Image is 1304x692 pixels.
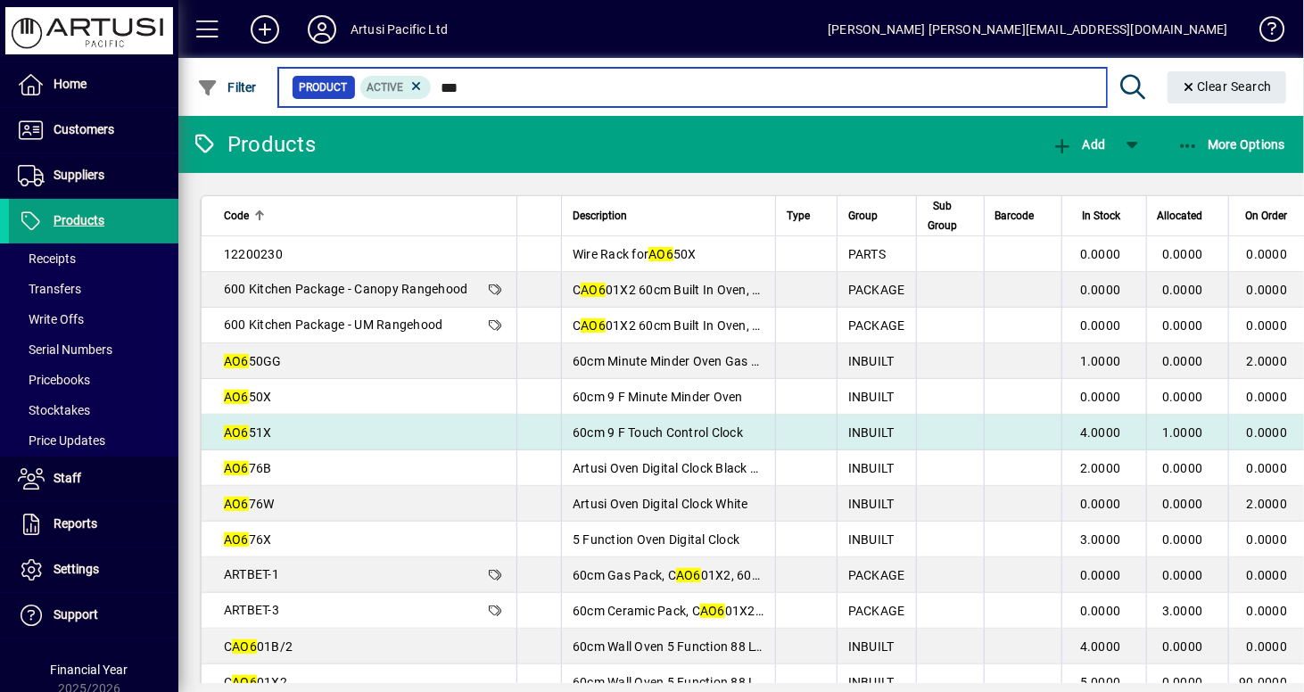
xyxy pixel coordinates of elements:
span: Barcode [995,206,1035,226]
span: 90.0000 [1240,675,1288,689]
span: Sub Group [928,196,957,235]
span: INBUILT [848,390,895,404]
span: Receipts [18,251,76,266]
span: INBUILT [848,497,895,511]
span: Support [54,607,98,622]
em: AO6 [648,247,673,261]
em: AO6 [224,425,249,440]
a: Transfers [9,274,178,304]
div: Allocated [1158,206,1219,226]
span: 0.0000 [1080,497,1121,511]
span: PACKAGE [848,604,905,618]
span: C 01X2 [224,675,287,689]
span: 0.0000 [1162,461,1203,475]
span: 76X [224,532,272,547]
span: 60cm Minute Minder Oven Gas Gas [573,354,774,368]
span: 50GG [224,354,282,368]
span: 1.0000 [1080,354,1121,368]
span: Reports [54,516,97,531]
span: INBUILT [848,461,895,475]
mat-chip: Activation Status: Active [360,76,432,99]
em: AO6 [232,639,257,654]
em: AO6 [224,532,249,547]
span: INBUILT [848,425,895,440]
span: INBUILT [848,639,895,654]
span: 76W [224,497,275,511]
span: 0.0000 [1162,532,1203,547]
span: Home [54,77,87,91]
span: 60cm 9 F Minute Minder Oven [573,390,743,404]
span: 0.0000 [1162,639,1203,654]
span: Code [224,206,249,226]
a: Write Offs [9,304,178,334]
span: PARTS [848,247,886,261]
span: 0.0000 [1247,425,1288,440]
span: 76B [224,461,272,475]
span: INBUILT [848,354,895,368]
div: In Stock [1073,206,1137,226]
span: 0.0000 [1247,318,1288,333]
span: 5.0000 [1080,675,1121,689]
span: Clear Search [1182,79,1273,94]
span: 0.0000 [1080,247,1121,261]
span: 51X [224,425,272,440]
a: Knowledge Base [1246,4,1282,62]
a: Serial Numbers [9,334,178,365]
div: [PERSON_NAME] [PERSON_NAME][EMAIL_ADDRESS][DOMAIN_NAME] [828,15,1228,44]
span: C 01B/2 [224,639,293,654]
span: Stocktakes [18,403,90,417]
span: 60cm Wall Oven 5 Function 88 LT Triple Glaze 120 Min Timer [573,675,915,689]
div: Sub Group [928,196,973,235]
span: PACKAGE [848,568,905,582]
span: Type [787,206,810,226]
span: 0.0000 [1162,390,1203,404]
span: 0.0000 [1247,283,1288,297]
div: Products [192,130,316,159]
a: Home [9,62,178,107]
span: 60cm 9 F Touch Control Clock [573,425,743,440]
span: Settings [54,562,99,576]
em: AO6 [232,675,257,689]
span: 0.0000 [1080,604,1121,618]
em: AO6 [700,604,725,618]
span: Products [54,213,104,227]
span: 0.0000 [1162,568,1203,582]
span: 0.0000 [1247,532,1288,547]
span: Serial Numbers [18,342,112,357]
span: 3.0000 [1080,532,1121,547]
span: Add [1052,137,1105,152]
span: 60cm Ceramic Pack, C 01X2 60cm Electric Oven, CACC4A Ceramic Hob [573,604,999,618]
button: Filter [193,71,261,103]
a: Price Updates [9,425,178,456]
div: Code [224,206,506,226]
em: AO6 [224,461,249,475]
span: Suppliers [54,168,104,182]
span: 0.0000 [1080,390,1121,404]
a: Reports [9,502,178,547]
button: Add [1047,128,1110,161]
span: ARTBET-3 [224,603,279,617]
button: More Options [1173,128,1291,161]
span: 600 Kitchen Package - UM Rangehood [224,317,443,332]
span: Active [367,81,404,94]
div: Artusi Pacific Ltd [351,15,448,44]
span: 600 Kitchen Package - Canopy Rangehood [224,282,468,296]
span: Write Offs [18,312,84,326]
span: Description [573,206,627,226]
a: Staff [9,457,178,501]
span: Artusi Oven Digital Clock White [573,497,748,511]
span: 0.0000 [1162,318,1203,333]
span: PACKAGE [848,318,905,333]
span: 0.0000 [1162,283,1203,297]
span: 0.0000 [1247,568,1288,582]
span: 4.0000 [1080,639,1121,654]
span: 5 Function Oven Digital Clock [573,532,739,547]
a: Stocktakes [9,395,178,425]
div: Barcode [995,206,1051,226]
span: Allocated [1158,206,1203,226]
span: 0.0000 [1080,318,1121,333]
a: Suppliers [9,153,178,198]
span: Financial Year [51,663,128,677]
em: AO6 [581,283,606,297]
span: Pricebooks [18,373,90,387]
